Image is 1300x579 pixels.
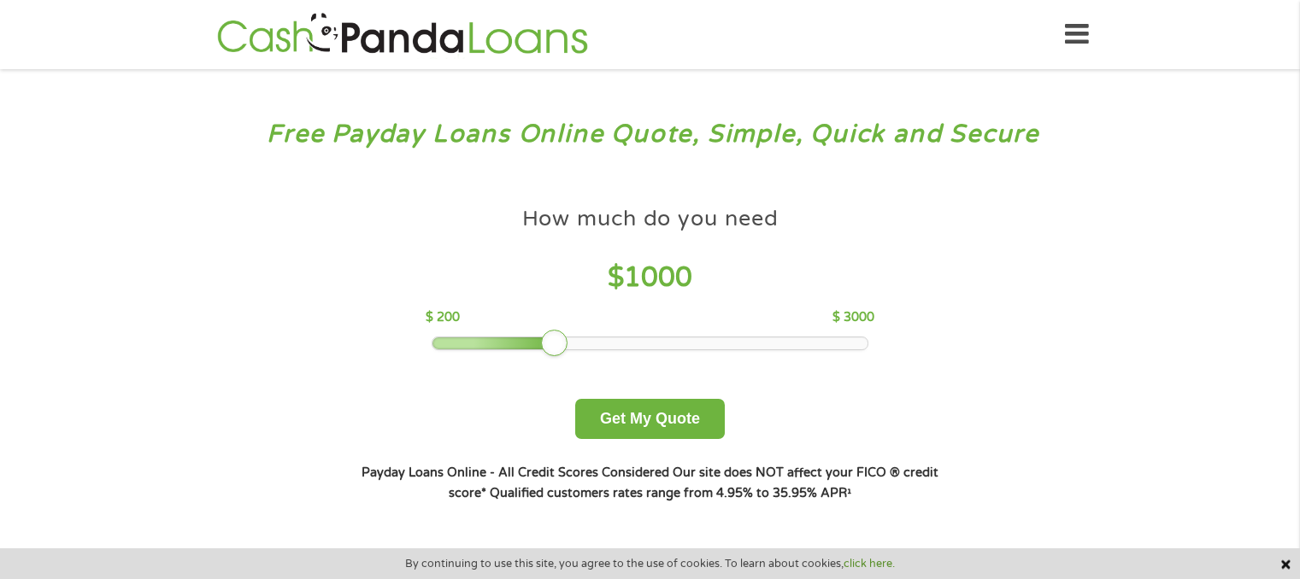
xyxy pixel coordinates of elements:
h4: How much do you need [522,205,779,233]
strong: Payday Loans Online - All Credit Scores Considered [362,465,669,480]
a: click here. [844,557,895,570]
h3: Free Payday Loans Online Quote, Simple, Quick and Secure [50,119,1251,150]
img: GetLoanNow Logo [212,10,593,59]
strong: Qualified customers rates range from 4.95% to 35.95% APR¹ [490,486,851,500]
button: Get My Quote [575,399,725,439]
strong: Our site does NOT affect your FICO ® credit score* [449,465,938,500]
h4: $ [426,260,874,295]
span: 1000 [624,261,692,294]
span: By continuing to use this site, you agree to the use of cookies. To learn about cookies, [405,558,895,570]
p: $ 3000 [832,308,874,327]
p: $ 200 [426,308,460,327]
